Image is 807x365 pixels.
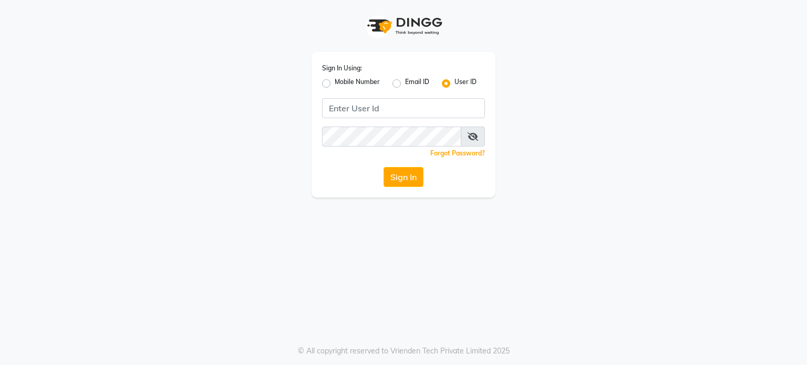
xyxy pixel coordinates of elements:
[322,98,485,118] input: Username
[322,127,461,147] input: Username
[430,149,485,157] a: Forgot Password?
[384,167,423,187] button: Sign In
[322,64,362,73] label: Sign In Using:
[335,77,380,90] label: Mobile Number
[361,11,446,41] img: logo1.svg
[454,77,477,90] label: User ID
[405,77,429,90] label: Email ID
